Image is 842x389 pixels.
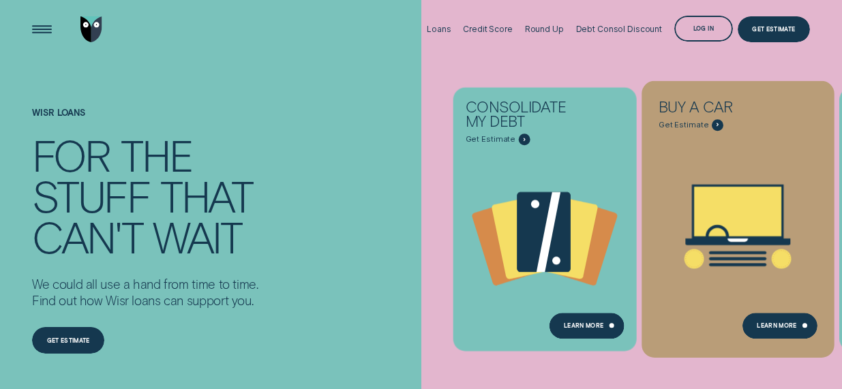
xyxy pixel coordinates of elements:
[121,134,192,175] div: the
[32,134,258,256] h4: For the stuff that can't wait
[453,88,637,344] a: Consolidate my debt - Learn more
[738,16,810,43] a: Get Estimate
[80,16,102,43] img: Wisr
[525,24,564,34] div: Round Up
[549,313,624,339] a: Learn more
[463,24,513,34] div: Credit Score
[32,108,258,134] h1: Wisr loans
[32,276,258,307] p: We could all use a hand from time to time. Find out how Wisr loans can support you.
[466,100,583,134] div: Consolidate my debt
[29,16,55,43] button: Open Menu
[427,24,451,34] div: Loans
[742,313,817,339] a: Learn More
[32,175,150,216] div: stuff
[674,16,733,42] button: Log in
[32,327,104,354] a: Get estimate
[646,88,830,344] a: Buy a car - Learn more
[32,216,142,257] div: can't
[466,135,516,144] span: Get Estimate
[153,216,241,257] div: wait
[576,24,663,34] div: Debt Consol Discount
[659,120,709,129] span: Get Estimate
[32,134,110,175] div: For
[160,175,252,216] div: that
[659,100,776,119] div: Buy a car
